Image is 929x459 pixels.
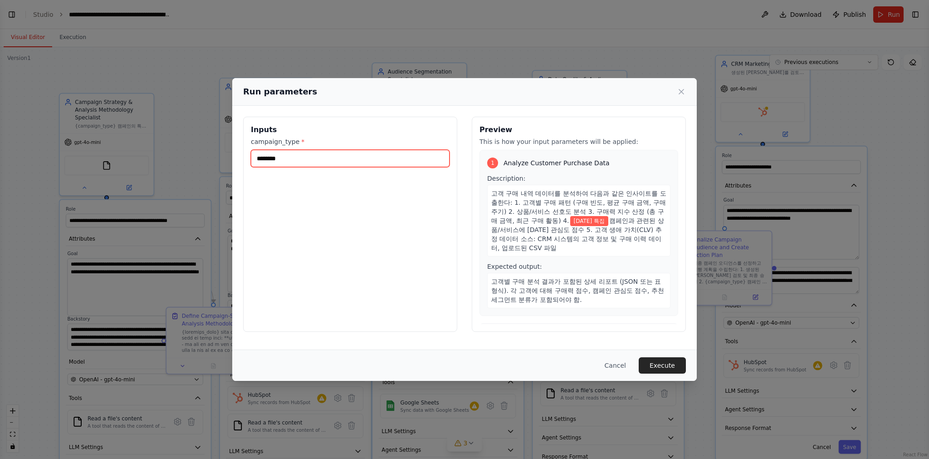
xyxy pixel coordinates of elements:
button: Cancel [597,357,633,374]
button: Execute [639,357,686,374]
label: campaign_type [251,137,450,146]
h3: Preview [479,124,678,135]
span: 캠페인과 관련된 상품/서비스에 [DATE] 관심도 점수 5. 고객 생애 가치(CLV) 추정 데이터 소스: CRM 시스템의 고객 정보 및 구매 이력 데이터, 업로드된 CSV 파일 [491,217,664,252]
div: 1 [487,158,498,168]
h3: Inputs [251,124,450,135]
span: Expected output: [487,263,542,270]
span: Variable: campaign_type [570,216,608,226]
span: Analyze Customer Purchase Data [504,158,610,168]
span: Description: [487,175,525,182]
span: 고객별 구매 분석 결과가 포함된 상세 리포트 (JSON 또는 표 형식). 각 고객에 대해 구매력 점수, 캠페인 관심도 점수, 추천 세그먼트 분류가 포함되어야 함. [491,278,664,303]
h2: Run parameters [243,85,317,98]
p: This is how your input parameters will be applied: [479,137,678,146]
span: 고객 구매 내역 데이터를 분석하여 다음과 같은 인사이트를 도출한다: 1. 고객별 구매 패턴 (구매 빈도, 평균 구매 금액, 구매 주기) 2. 상품/서비스 선호도 분석 3. 구... [491,190,666,224]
